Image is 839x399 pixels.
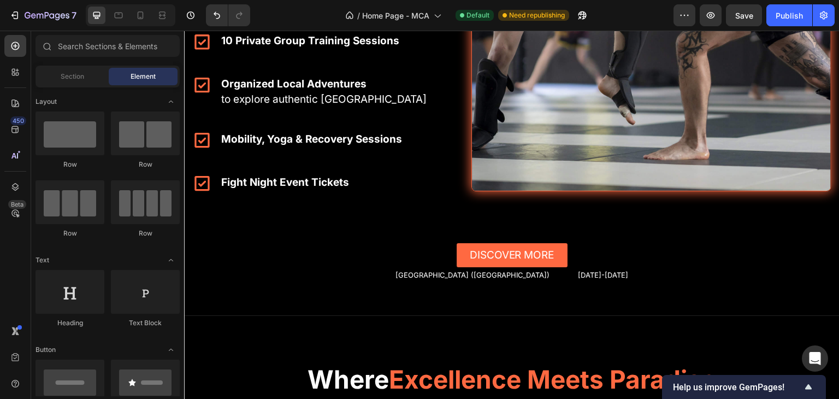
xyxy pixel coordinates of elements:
div: Row [36,160,104,169]
div: Row [111,228,180,238]
span: Toggle open [162,341,180,359]
span: Section [61,72,84,81]
span: Help us improve GemPages! [673,382,802,392]
p: 7 [72,9,76,22]
div: 450 [10,116,26,125]
div: Heading [36,318,104,328]
p: Discover More [286,217,370,233]
input: Search Sections & Elements [36,35,180,57]
button: 7 [4,4,81,26]
span: Default [466,10,489,20]
a: Discover More [273,213,383,237]
span: Save [735,11,753,20]
span: Excellence Meets Paradise [205,333,532,364]
div: Beta [8,200,26,209]
div: Open Intercom Messenger [802,345,828,372]
span: Element [131,72,156,81]
div: Publish [776,10,803,21]
button: Save [726,4,762,26]
button: Show survey - Help us improve GemPages! [673,380,815,394]
div: Row [36,228,104,238]
span: / [357,10,360,21]
div: Undo/Redo [206,4,250,26]
div: Row [111,160,180,169]
div: Text Block [111,318,180,328]
span: Need republishing [509,10,565,20]
span: Button [36,345,56,355]
p: [DATE]-[DATE] [394,240,444,249]
button: Publish [766,4,812,26]
span: Toggle open [162,251,180,269]
iframe: Design area [184,31,839,399]
span: Text [36,255,49,265]
span: Home Page - MCA [362,10,429,21]
span: Layout [36,97,57,107]
span: Toggle open [162,93,180,110]
p: [GEOGRAPHIC_DATA] ([GEOGRAPHIC_DATA]) [211,240,365,249]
